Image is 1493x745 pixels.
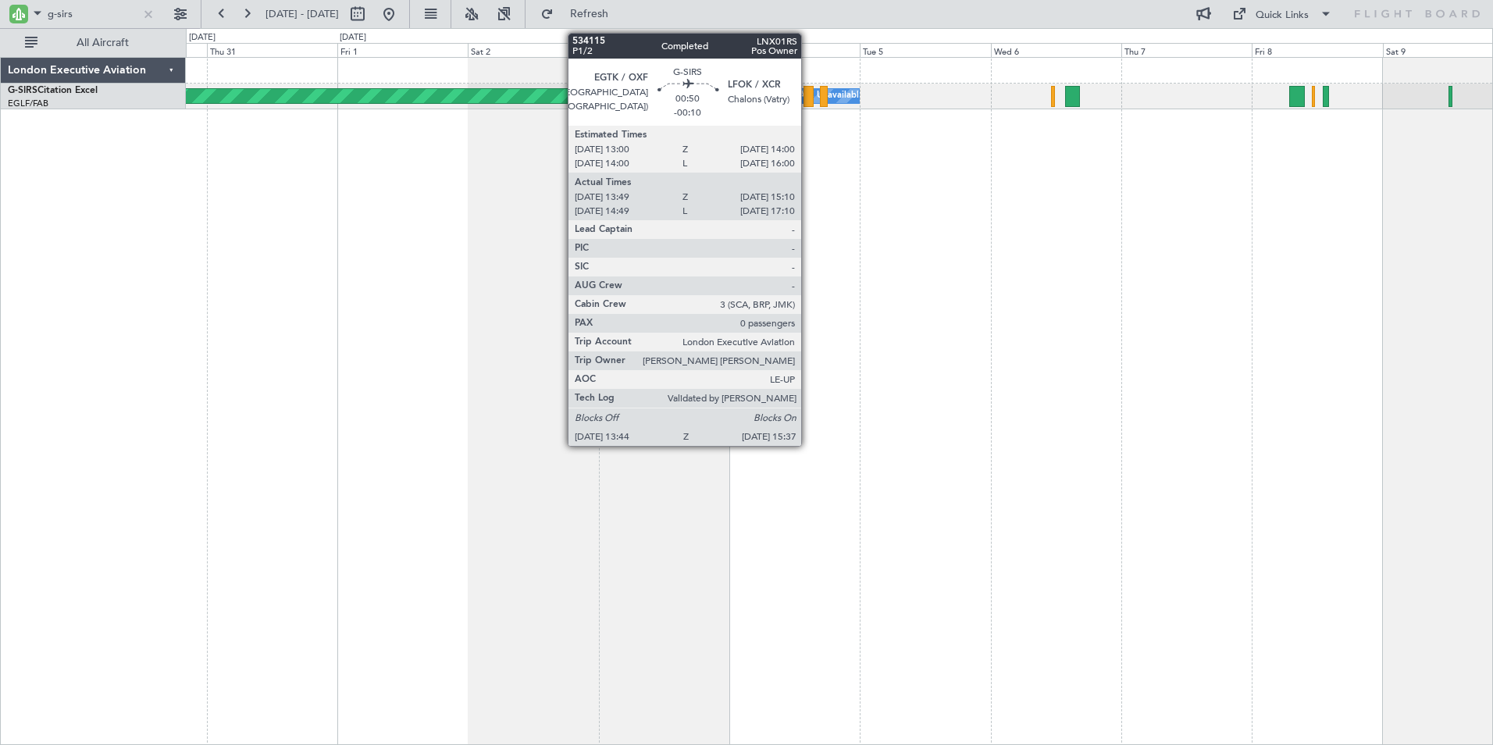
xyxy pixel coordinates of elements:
[189,31,216,45] div: [DATE]
[41,37,165,48] span: All Aircraft
[48,2,137,26] input: A/C (Reg. or Type)
[1121,43,1252,57] div: Thu 7
[729,43,860,57] div: Mon 4
[557,9,622,20] span: Refresh
[599,43,729,57] div: Sun 3
[1224,2,1340,27] button: Quick Links
[17,30,169,55] button: All Aircraft
[1256,8,1309,23] div: Quick Links
[265,7,339,21] span: [DATE] - [DATE]
[991,43,1121,57] div: Wed 6
[1252,43,1382,57] div: Fri 8
[860,43,990,57] div: Tue 5
[533,2,627,27] button: Refresh
[207,43,337,57] div: Thu 31
[340,31,366,45] div: [DATE]
[337,43,468,57] div: Fri 1
[8,86,98,95] a: G-SIRSCitation Excel
[468,43,598,57] div: Sat 2
[799,84,864,108] div: A/C Unavailable
[8,86,37,95] span: G-SIRS
[8,98,48,109] a: EGLF/FAB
